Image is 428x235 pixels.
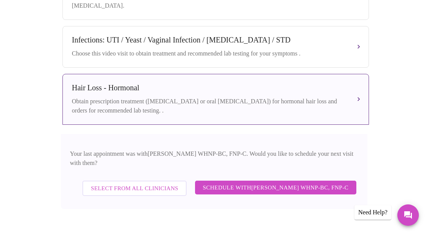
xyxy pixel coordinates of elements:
[72,36,344,44] div: Infections: UTI / Yeast / Vaginal Infection / [MEDICAL_DATA] / STD
[354,205,391,220] div: Need Help?
[72,49,344,58] div: Choose this video visit to obtain treatment and recommended lab testing for your symptoms .
[62,74,369,125] button: Hair Loss - HormonalObtain prescription treatment ([MEDICAL_DATA] or oral [MEDICAL_DATA]) for hor...
[195,181,356,194] button: Schedule with[PERSON_NAME] WHNP-BC, FNP-C
[72,83,344,92] div: Hair Loss - Hormonal
[397,204,419,226] button: Messages
[203,183,348,193] span: Schedule with [PERSON_NAME] WHNP-BC, FNP-C
[70,149,358,168] p: Your last appointment was with [PERSON_NAME] WHNP-BC, FNP-C . Would you like to schedule your nex...
[82,181,187,196] button: Select from All Clinicians
[62,26,369,68] button: Infections: UTI / Yeast / Vaginal Infection / [MEDICAL_DATA] / STDChoose this video visit to obta...
[72,97,344,115] div: Obtain prescription treatment ([MEDICAL_DATA] or oral [MEDICAL_DATA]) for hormonal hair loss and ...
[91,183,178,193] span: Select from All Clinicians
